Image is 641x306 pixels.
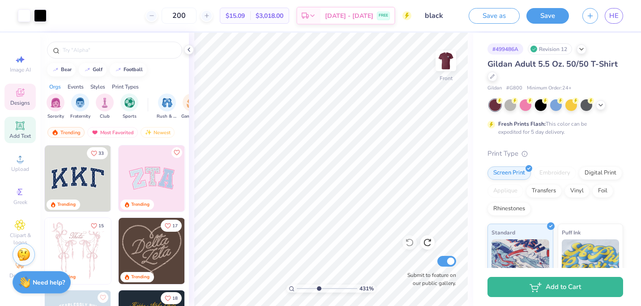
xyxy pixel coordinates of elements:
div: filter for Sports [120,93,138,120]
span: Standard [491,228,515,237]
img: edfb13fc-0e43-44eb-bea2-bf7fc0dd67f9 [111,145,177,212]
span: Greek [13,199,27,206]
span: Image AI [10,66,31,73]
button: football [110,63,147,76]
button: Like [171,147,182,158]
img: Fraternity Image [75,98,85,108]
img: Standard [491,239,549,284]
button: Save as [469,8,520,24]
button: filter button [157,93,177,120]
div: # 499486A [487,43,523,55]
img: Front [437,52,455,70]
img: trend_line.gif [52,67,59,72]
img: trending.gif [51,129,59,136]
button: Like [87,220,108,232]
div: Print Types [112,83,139,91]
div: filter for Rush & Bid [157,93,177,120]
img: Sorority Image [51,98,61,108]
button: Save [526,8,569,24]
button: Add to Cart [487,277,623,297]
button: Like [87,147,108,159]
img: 3b9aba4f-e317-4aa7-a679-c95a879539bd [45,145,111,212]
img: 12710c6a-dcc0-49ce-8688-7fe8d5f96fe2 [119,218,185,284]
button: filter button [96,93,114,120]
button: bear [47,63,76,76]
span: 15 [98,224,104,228]
div: Trending [57,201,76,208]
img: d12a98c7-f0f7-4345-bf3a-b9f1b718b86e [111,218,177,284]
div: Rhinestones [487,202,531,216]
a: HE [605,8,623,24]
span: Decorate [9,272,31,279]
span: # G800 [506,85,522,92]
img: Newest.gif [145,129,152,136]
span: Club [100,113,110,120]
div: Vinyl [564,184,590,198]
div: This color can be expedited for 5 day delivery. [498,120,608,136]
input: Try "Alpha" [62,46,176,55]
div: Newest [141,127,175,138]
span: 431 % [359,285,374,293]
span: $15.09 [226,11,245,21]
span: Rush & Bid [157,113,177,120]
span: $3,018.00 [256,11,283,21]
img: Puff Ink [562,239,620,284]
img: Sports Image [124,98,135,108]
div: Embroidery [534,166,576,180]
img: trend_line.gif [115,67,122,72]
input: Untitled Design [418,7,462,25]
div: Revision 12 [528,43,572,55]
div: Trending [47,127,85,138]
span: Gildan Adult 5.5 Oz. 50/50 T-Shirt [487,59,618,69]
div: Screen Print [487,166,531,180]
button: filter button [47,93,64,120]
span: Gildan [487,85,502,92]
div: filter for Sorority [47,93,64,120]
div: Most Favorited [87,127,138,138]
div: Events [68,83,84,91]
span: Upload [11,166,29,173]
div: Applique [487,184,523,198]
button: filter button [120,93,138,120]
div: Print Type [487,149,623,159]
label: Submit to feature on our public gallery. [402,271,456,287]
span: Sports [123,113,137,120]
div: golf [93,67,103,72]
img: trend_line.gif [84,67,91,72]
span: [DATE] - [DATE] [325,11,373,21]
div: filter for Club [96,93,114,120]
span: Puff Ink [562,228,581,237]
span: FREE [379,13,388,19]
span: Fraternity [70,113,90,120]
button: Like [161,292,182,304]
img: most_fav.gif [91,129,98,136]
strong: Fresh Prints Flash: [498,120,546,127]
span: Minimum Order: 24 + [527,85,572,92]
button: Like [161,220,182,232]
span: Designs [10,99,30,106]
span: HE [609,11,619,21]
div: Trending [131,201,150,208]
span: Game Day [181,113,202,120]
span: 33 [98,151,104,156]
div: filter for Fraternity [70,93,90,120]
img: 83dda5b0-2158-48ca-832c-f6b4ef4c4536 [45,218,111,284]
div: Front [440,74,453,82]
span: Clipart & logos [4,232,36,246]
img: 9980f5e8-e6a1-4b4a-8839-2b0e9349023c [119,145,185,212]
button: filter button [70,93,90,120]
img: Game Day Image [187,98,197,108]
div: Trending [131,274,150,280]
img: Rush & Bid Image [162,98,172,108]
div: Transfers [526,184,562,198]
strong: Need help? [33,278,65,287]
span: Sorority [47,113,64,120]
div: filter for Game Day [181,93,202,120]
div: Digital Print [579,166,622,180]
span: 17 [172,224,178,228]
img: 5ee11766-d822-42f5-ad4e-763472bf8dcf [184,145,251,212]
div: Foil [592,184,613,198]
button: Like [98,292,108,303]
span: 18 [172,296,178,301]
div: Styles [90,83,105,91]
